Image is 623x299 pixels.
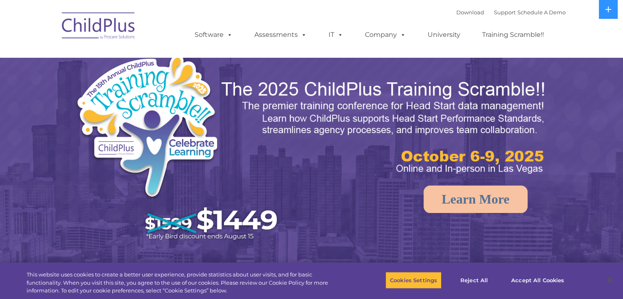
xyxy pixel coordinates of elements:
[419,27,469,43] a: University
[186,27,241,43] a: Software
[424,186,528,213] a: Learn More
[320,27,351,43] a: IT
[27,271,343,295] div: This website uses cookies to create a better user experience, provide statistics about user visit...
[601,271,619,289] button: Close
[494,9,516,16] a: Support
[385,272,442,289] button: Cookies Settings
[456,9,484,16] a: Download
[114,88,149,94] span: Phone number
[517,9,566,16] a: Schedule A Demo
[357,27,414,43] a: Company
[114,54,139,60] span: Last name
[474,27,552,43] a: Training Scramble!!
[449,272,500,289] button: Reject All
[507,272,569,289] button: Accept All Cookies
[58,7,140,48] img: ChildPlus by Procare Solutions
[246,27,315,43] a: Assessments
[456,9,566,16] font: |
